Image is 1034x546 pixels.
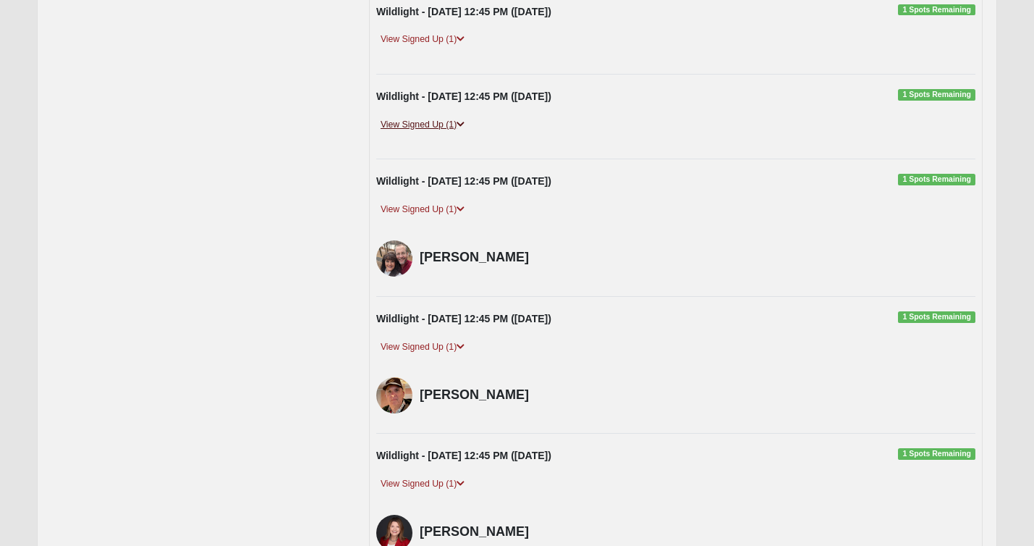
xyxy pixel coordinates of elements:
[376,175,551,187] strong: Wildlight - [DATE] 12:45 PM ([DATE])
[376,450,551,461] strong: Wildlight - [DATE] 12:45 PM ([DATE])
[898,448,975,460] span: 1 Spots Remaining
[376,377,412,413] img: Mark Strickenburg
[898,4,975,16] span: 1 Spots Remaining
[376,340,469,355] a: View Signed Up (1)
[898,89,975,101] span: 1 Spots Remaining
[376,476,469,492] a: View Signed Up (1)
[376,91,551,102] strong: Wildlight - [DATE] 12:45 PM ([DATE])
[376,202,469,217] a: View Signed Up (1)
[376,313,551,324] strong: Wildlight - [DATE] 12:45 PM ([DATE])
[376,6,551,17] strong: Wildlight - [DATE] 12:45 PM ([DATE])
[376,240,412,277] img: David Johnson
[376,32,469,47] a: View Signed Up (1)
[420,524,562,540] h4: [PERSON_NAME]
[420,250,562,266] h4: [PERSON_NAME]
[898,174,975,185] span: 1 Spots Remaining
[420,387,562,403] h4: [PERSON_NAME]
[376,117,469,133] a: View Signed Up (1)
[898,311,975,323] span: 1 Spots Remaining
